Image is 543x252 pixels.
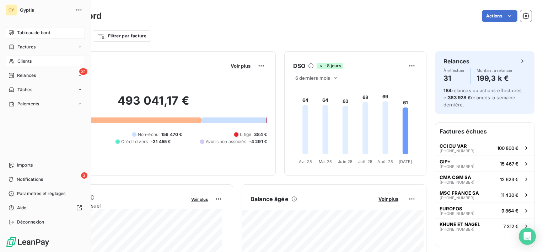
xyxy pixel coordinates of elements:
[443,88,452,93] span: 184
[17,205,27,211] span: Aide
[17,190,65,197] span: Paramètres et réglages
[501,208,518,214] span: 9 864 €
[40,94,267,115] h2: 493 041,17 €
[440,143,467,149] span: CCI DU VAR
[189,196,210,202] button: Voir plus
[501,192,518,198] span: 11 430 €
[443,73,465,84] h4: 31
[443,68,465,73] span: À effectuer
[435,140,534,156] button: CCI DU VAR[PHONE_NUMBER]100 800 €
[440,196,474,200] span: [PHONE_NUMBER]
[319,159,332,164] tspan: Mai 25
[6,202,85,214] a: Aide
[519,228,536,245] div: Open Intercom Messenger
[138,131,158,138] span: Non-échu
[6,4,17,16] div: GY
[440,164,474,169] span: [PHONE_NUMBER]
[477,73,513,84] h4: 199,3 k €
[17,162,33,168] span: Imports
[293,62,305,70] h6: DSO
[399,159,412,164] tspan: [DATE]
[440,211,474,216] span: [PHONE_NUMBER]
[435,123,534,140] h6: Factures échues
[440,227,474,231] span: [PHONE_NUMBER]
[151,138,171,145] span: -21 455 €
[17,176,43,183] span: Notifications
[477,68,513,73] span: Montant à relancer
[440,159,451,164] span: GIP+
[440,180,474,184] span: [PHONE_NUMBER]
[191,197,208,202] span: Voir plus
[17,101,39,107] span: Paiements
[121,138,148,145] span: Crédit divers
[81,172,87,179] span: 3
[249,138,267,145] span: -4 291 €
[229,63,253,69] button: Voir plus
[503,224,518,229] span: 7 312 €
[17,58,32,64] span: Clients
[17,44,36,50] span: Factures
[435,156,534,171] button: GIP+[PHONE_NUMBER]15 467 €
[6,236,50,248] img: Logo LeanPay
[435,171,534,187] button: CMA CGM SA[PHONE_NUMBER]12 623 €
[440,174,471,180] span: CMA CGM SA
[440,149,474,153] span: [PHONE_NUMBER]
[206,138,246,145] span: Avoirs non associés
[161,131,182,138] span: 156 470 €
[240,131,251,138] span: Litige
[500,161,518,167] span: 15 467 €
[231,63,251,69] span: Voir plus
[251,195,289,203] h6: Balance âgée
[500,177,518,182] span: 12 623 €
[440,206,462,211] span: EUROFOS
[378,196,398,202] span: Voir plus
[376,196,400,202] button: Voir plus
[448,95,471,100] span: 363 928 €
[435,203,534,218] button: EUROFOS[PHONE_NUMBER]9 864 €
[93,30,151,42] button: Filtrer par facture
[79,68,87,75] span: 31
[440,221,480,227] span: KHUNE ET NAGEL
[17,219,44,225] span: Déconnexion
[17,30,50,36] span: Tableau de bord
[17,72,36,79] span: Relances
[377,159,393,164] tspan: Août 25
[482,10,517,22] button: Actions
[40,202,186,209] span: Chiffre d'affaires mensuel
[435,218,534,234] button: KHUNE ET NAGEL[PHONE_NUMBER]7 312 €
[299,159,312,164] tspan: Avr. 25
[358,159,372,164] tspan: Juil. 25
[440,190,479,196] span: MSC FRANCE SA
[295,75,330,81] span: 6 derniers mois
[254,131,267,138] span: 384 €
[317,63,343,69] span: -8 jours
[443,88,522,107] span: relances ou actions effectuées et relancés la semaine dernière.
[497,145,518,151] span: 100 800 €
[443,57,469,65] h6: Relances
[338,159,353,164] tspan: Juin 25
[20,7,71,13] span: Gyptis
[17,86,32,93] span: Tâches
[435,187,534,203] button: MSC FRANCE SA[PHONE_NUMBER]11 430 €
